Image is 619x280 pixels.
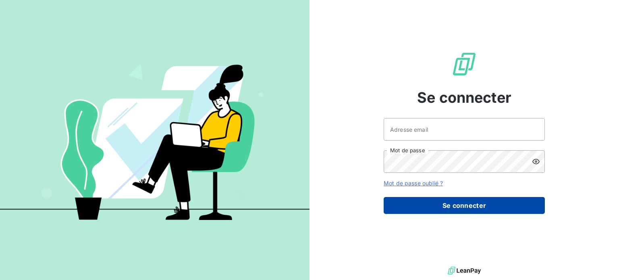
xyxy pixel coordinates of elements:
input: placeholder [384,118,545,141]
img: Logo LeanPay [451,51,477,77]
a: Mot de passe oublié ? [384,180,443,187]
button: Se connecter [384,197,545,214]
span: Se connecter [417,87,511,108]
img: logo [448,265,481,277]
